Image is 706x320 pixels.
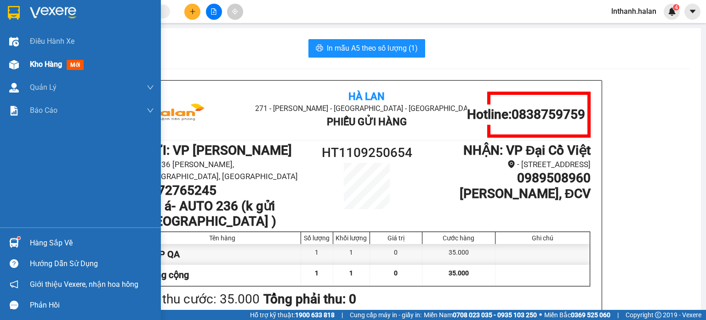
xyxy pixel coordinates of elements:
span: message [10,301,18,309]
span: 0 [394,269,398,277]
b: NHẬN : VP Đại Cồ Việt [463,143,591,158]
img: warehouse-icon [9,60,19,70]
span: caret-down [689,7,697,16]
div: 1 [333,244,370,265]
span: ⚪️ [539,313,542,317]
span: environment [507,160,515,168]
h1: [PERSON_NAME], ĐCV [423,186,591,202]
span: printer [316,44,323,53]
sup: 1 [17,237,20,239]
span: Kho hàng [30,60,62,69]
div: Cước hàng [425,234,493,242]
span: | [617,310,619,320]
li: - 236 [PERSON_NAME], [GEOGRAPHIC_DATA], [GEOGRAPHIC_DATA] [143,158,311,183]
span: | [342,310,343,320]
div: Khối lượng [336,234,367,242]
strong: 0369 525 060 [571,311,610,319]
div: HÔP QA [144,244,301,265]
span: 4 [674,4,678,11]
span: 35.000 [449,269,469,277]
b: Phiếu Gửi Hàng [327,116,407,128]
span: mới [67,60,84,70]
button: aim [227,4,243,20]
img: warehouse-icon [9,83,19,93]
div: Hướng dẫn sử dụng [30,257,154,271]
div: Giá trị [372,234,420,242]
div: Ghi chú [498,234,587,242]
h1: 0972765245 [143,183,311,198]
img: logo.jpg [143,92,212,138]
span: Báo cáo [30,105,57,116]
span: down [147,107,154,114]
h1: tân á- AUTO 236 (k gửi [GEOGRAPHIC_DATA] ) [143,198,311,229]
span: In mẫu A5 theo số lượng (1) [327,42,418,54]
span: aim [232,8,238,15]
b: Hà Lan [348,91,385,102]
span: Điều hành xe [30,35,74,47]
span: 1 [349,269,353,277]
button: caret-down [684,4,700,20]
strong: 1900 633 818 [295,311,335,319]
div: 0 [370,244,422,265]
img: solution-icon [9,106,19,116]
img: warehouse-icon [9,238,19,248]
h1: 0989508960 [423,170,591,186]
button: plus [184,4,200,20]
img: logo-vxr [8,6,20,20]
sup: 4 [673,4,679,11]
span: Cung cấp máy in - giấy in: [350,310,421,320]
span: Giới thiệu Vexere, nhận hoa hồng [30,279,138,290]
div: Số lượng [303,234,330,242]
div: Đã thu cước : 35.000 [143,289,260,309]
strong: 0708 023 035 - 0935 103 250 [453,311,537,319]
span: copyright [655,312,661,318]
h1: Hotline: 0838759759 [467,107,585,122]
h1: HT1109250654 [311,143,423,163]
div: Tên hàng [146,234,298,242]
div: Phản hồi [30,298,154,312]
img: warehouse-icon [9,37,19,47]
span: question-circle [10,259,18,268]
span: Hỗ trợ kỹ thuật: [250,310,335,320]
li: - [STREET_ADDRESS] [423,158,591,171]
span: Miền Bắc [544,310,610,320]
div: 1 [301,244,333,265]
b: GỬI : VP [PERSON_NAME] [143,143,292,158]
span: 1 [315,269,319,277]
div: Hàng sắp về [30,236,154,250]
div: 35.000 [422,244,495,265]
span: lnthanh.halan [604,6,664,17]
span: down [147,84,154,91]
span: Miền Nam [424,310,537,320]
span: plus [189,8,196,15]
span: Tổng cộng [146,269,189,280]
span: file-add [211,8,217,15]
b: Tổng phải thu: 0 [263,291,356,307]
img: icon-new-feature [668,7,676,16]
button: file-add [206,4,222,20]
button: printerIn mẫu A5 theo số lượng (1) [308,39,425,58]
span: notification [10,280,18,289]
li: 271 - [PERSON_NAME] - [GEOGRAPHIC_DATA] - [GEOGRAPHIC_DATA] [217,103,516,114]
span: Quản Lý [30,81,57,93]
